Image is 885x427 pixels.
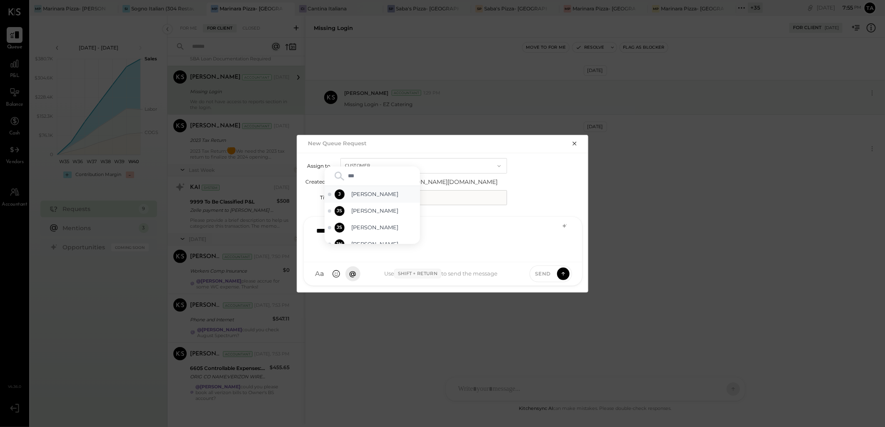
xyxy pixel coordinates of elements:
[351,240,417,248] span: [PERSON_NAME]
[340,158,507,174] button: Customer
[351,207,417,215] span: [PERSON_NAME]
[360,269,521,279] div: Use to send the message
[305,179,333,185] label: Created by
[337,224,342,231] span: JS
[325,186,420,203] div: Select josh - Offline
[320,270,324,278] span: a
[338,191,341,198] span: J
[325,203,420,219] div: Select Jose Santa - Offline
[351,190,417,198] span: [PERSON_NAME]
[345,266,360,281] button: @
[336,241,343,248] span: JN
[343,178,510,186] span: [EMAIL_ADDRESS][PERSON_NAME][DOMAIN_NAME]
[312,266,327,281] button: Aa
[535,270,551,277] span: Send
[394,269,441,279] span: Shift + Return
[325,236,420,253] div: Select Jossiane Nicasio - Offline
[305,194,330,201] label: Title
[325,219,420,236] div: Select Joseph Shin - Offline
[308,140,367,146] h2: New Queue Request
[350,270,357,278] span: @
[351,223,417,231] span: [PERSON_NAME]
[337,208,342,214] span: JS
[305,163,330,169] label: Assign to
